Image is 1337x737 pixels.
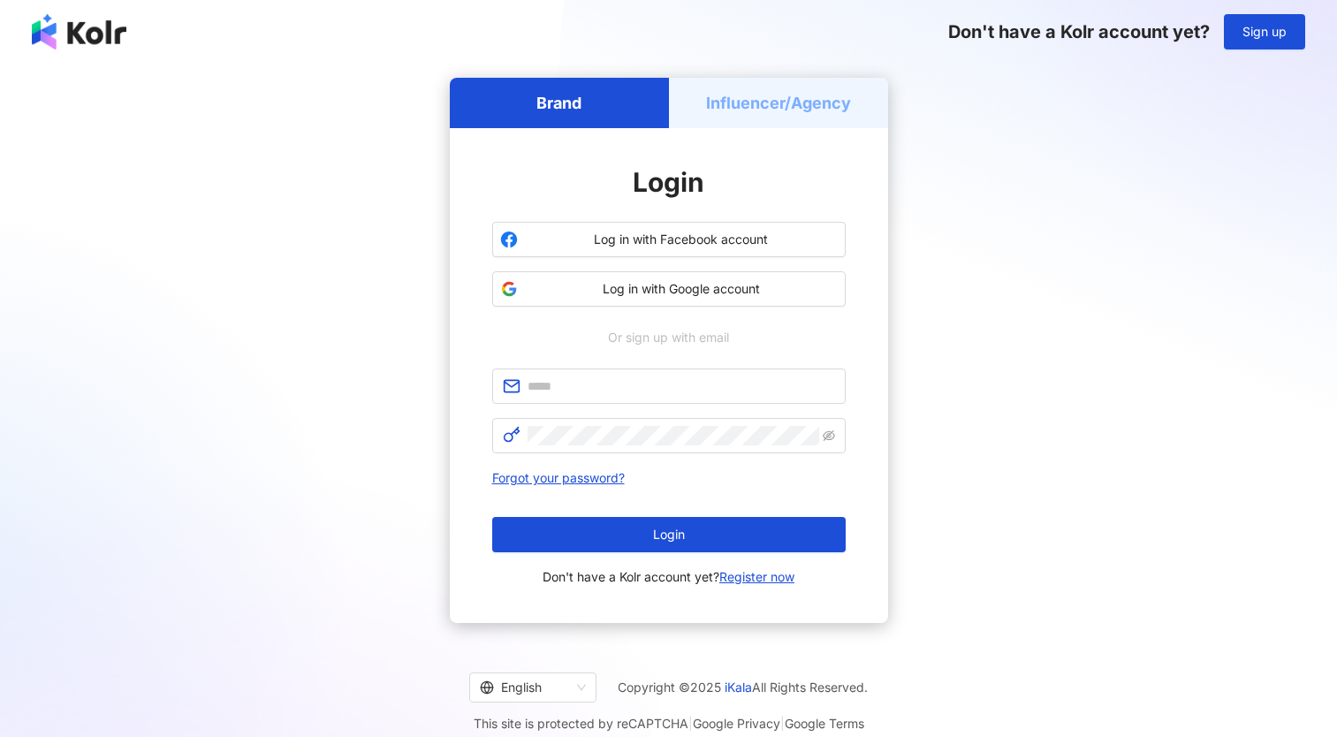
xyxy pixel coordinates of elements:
[525,231,838,248] span: Log in with Facebook account
[719,569,794,584] a: Register now
[32,14,126,49] img: logo
[823,429,835,442] span: eye-invisible
[596,328,741,347] span: Or sign up with email
[480,673,570,702] div: English
[618,677,868,698] span: Copyright © 2025 All Rights Reserved.
[725,680,752,695] a: iKala
[1242,25,1287,39] span: Sign up
[706,92,851,114] h5: Influencer/Agency
[633,166,704,198] span: Login
[780,716,785,731] span: |
[948,21,1210,42] span: Don't have a Kolr account yet?
[1224,14,1305,49] button: Sign up
[492,222,846,257] button: Log in with Facebook account
[688,716,693,731] span: |
[785,716,864,731] a: Google Terms
[653,528,685,542] span: Login
[492,271,846,307] button: Log in with Google account
[543,566,794,588] span: Don't have a Kolr account yet?
[525,280,838,298] span: Log in with Google account
[693,716,780,731] a: Google Privacy
[474,713,864,734] span: This site is protected by reCAPTCHA
[492,517,846,552] button: Login
[536,92,581,114] h5: Brand
[492,470,625,485] a: Forgot your password?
